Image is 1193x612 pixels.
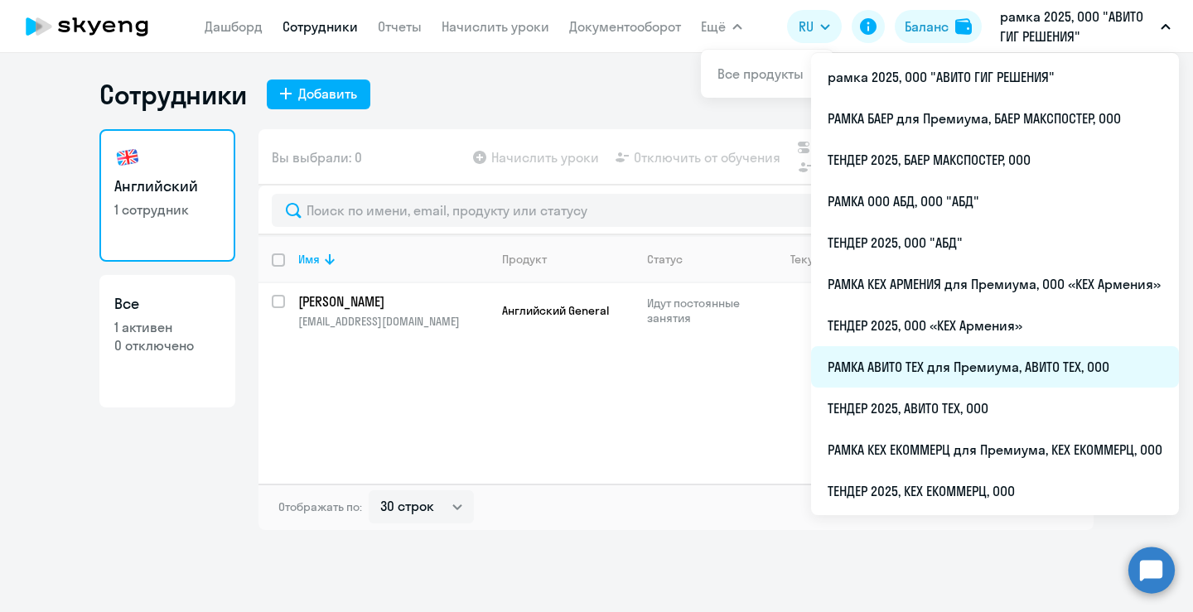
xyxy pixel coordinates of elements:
[955,18,972,35] img: balance
[701,17,726,36] span: Ещё
[267,80,370,109] button: Добавить
[99,275,235,407] a: Все1 активен0 отключено
[298,252,320,267] div: Имя
[569,18,681,35] a: Документооборот
[775,252,915,267] div: Текущий уровень
[701,10,742,43] button: Ещё
[502,252,547,267] div: Продукт
[787,10,842,43] button: RU
[502,252,633,267] div: Продукт
[378,18,422,35] a: Отчеты
[114,318,220,336] p: 1 активен
[114,336,220,354] p: 0 отключено
[811,53,1179,515] ul: Ещё
[298,314,488,329] p: [EMAIL_ADDRESS][DOMAIN_NAME]
[717,65,804,82] a: Все продукты
[114,200,220,219] p: 1 сотрудник
[298,292,485,311] p: [PERSON_NAME]
[114,144,141,171] img: english
[272,147,362,167] span: Вы выбрали: 0
[799,17,814,36] span: RU
[99,78,247,111] h1: Сотрудники
[205,18,263,35] a: Дашборд
[272,194,1080,227] input: Поиск по имени, email, продукту или статусу
[647,252,761,267] div: Статус
[790,252,885,267] div: Текущий уровень
[502,303,609,318] span: Английский General
[992,7,1179,46] button: рамка 2025, ООО "АВИТО ГИГ РЕШЕНИЯ"
[278,499,362,514] span: Отображать по:
[647,296,761,325] p: Идут постоянные занятия
[99,129,235,262] a: Английский1 сотрудник
[283,18,358,35] a: Сотрудники
[895,10,982,43] button: Балансbalance
[298,252,488,267] div: Имя
[298,84,357,104] div: Добавить
[647,252,683,267] div: Статус
[298,292,488,311] a: [PERSON_NAME]
[1000,7,1154,46] p: рамка 2025, ООО "АВИТО ГИГ РЕШЕНИЯ"
[114,293,220,315] h3: Все
[114,176,220,197] h3: Английский
[442,18,549,35] a: Начислить уроки
[905,17,949,36] div: Баланс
